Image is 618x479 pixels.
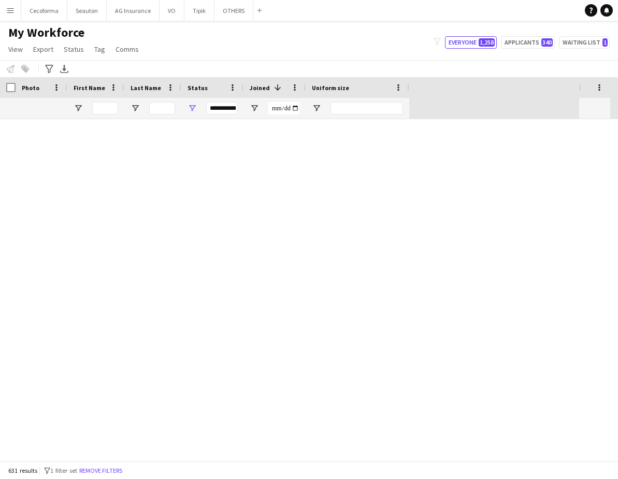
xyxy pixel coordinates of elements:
span: First Name [74,84,105,92]
button: Seauton [67,1,107,21]
button: Open Filter Menu [188,104,197,113]
a: Status [60,42,88,56]
span: View [8,45,23,54]
span: Tag [94,45,105,54]
span: My Workforce [8,25,84,40]
button: Open Filter Menu [74,104,83,113]
a: Tag [90,42,109,56]
span: 1 filter set [50,467,77,474]
button: VO [160,1,184,21]
span: Last Name [131,84,161,92]
button: Applicants340 [501,36,555,49]
button: Waiting list1 [559,36,610,49]
button: Open Filter Menu [131,104,140,113]
button: Remove filters [77,465,124,476]
button: AG Insurance [107,1,160,21]
a: Comms [111,42,143,56]
app-action-btn: Advanced filters [43,63,55,75]
button: Everyone1,258 [445,36,497,49]
button: OTHERS [214,1,253,21]
span: Photo [22,84,39,92]
a: View [4,42,27,56]
app-action-btn: Export XLSX [58,63,70,75]
span: Status [188,84,208,92]
span: Comms [116,45,139,54]
input: First Name Filter Input [92,102,118,114]
button: Tipik [184,1,214,21]
span: Status [64,45,84,54]
input: Joined Filter Input [268,102,299,114]
span: 1,258 [479,38,495,47]
span: Uniform size [312,84,349,92]
a: Export [29,42,58,56]
button: Open Filter Menu [250,104,259,113]
span: Export [33,45,53,54]
button: Cecoforma [21,1,67,21]
span: Joined [250,84,270,92]
span: 1 [602,38,608,47]
input: Uniform size Filter Input [330,102,403,114]
span: 340 [541,38,553,47]
button: Open Filter Menu [312,104,321,113]
input: Last Name Filter Input [149,102,175,114]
